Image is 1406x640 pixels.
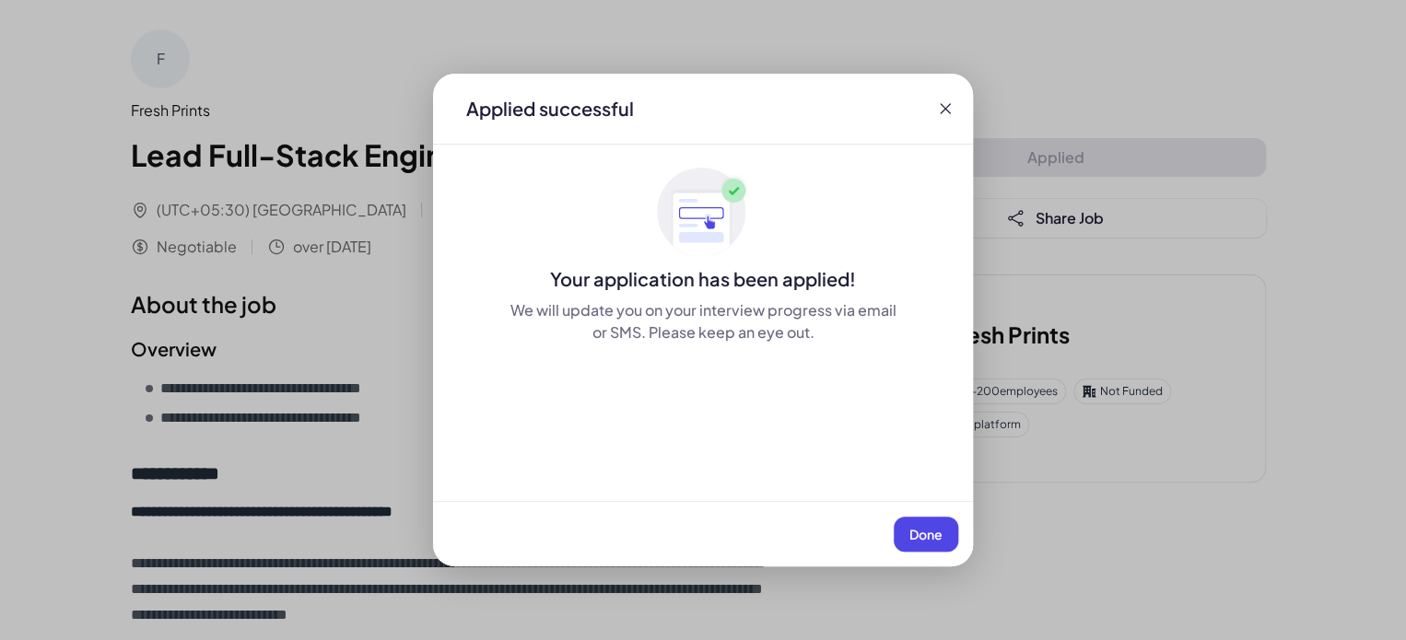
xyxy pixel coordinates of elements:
div: We will update you on your interview progress via email or SMS. Please keep an eye out. [507,299,899,343]
div: Applied successful [466,96,634,122]
div: Your application has been applied! [433,266,973,292]
span: Done [909,526,943,542]
img: ApplyedMaskGroup3.svg [657,167,749,259]
button: Done [894,517,958,552]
